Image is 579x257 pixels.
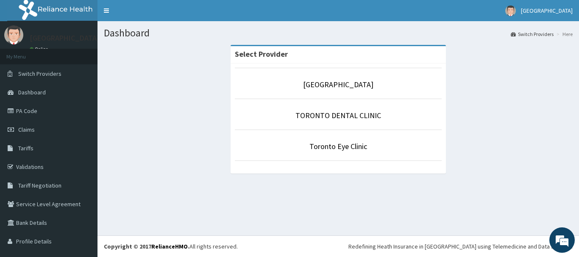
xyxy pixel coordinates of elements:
span: [GEOGRAPHIC_DATA] [521,7,573,14]
strong: Select Provider [235,49,288,59]
span: Dashboard [18,88,46,96]
a: Switch Providers [511,30,554,38]
a: Toronto Eye Clinic [309,141,367,151]
footer: All rights reserved. [97,235,579,257]
li: Here [554,30,573,38]
div: Redefining Heath Insurance in [GEOGRAPHIC_DATA] using Telemedicine and Data Science! [348,242,573,251]
span: Tariffs [18,144,33,152]
a: Online [30,46,50,52]
a: RelianceHMO [151,243,188,250]
h1: Dashboard [104,28,573,39]
img: User Image [505,6,516,16]
span: Claims [18,126,35,133]
a: [GEOGRAPHIC_DATA] [303,80,373,89]
a: TORONTO DENTAL CLINIC [295,111,381,120]
strong: Copyright © 2017 . [104,243,189,250]
span: Switch Providers [18,70,61,77]
p: [GEOGRAPHIC_DATA] [30,34,100,42]
span: Tariff Negotiation [18,182,61,189]
img: User Image [4,25,23,44]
